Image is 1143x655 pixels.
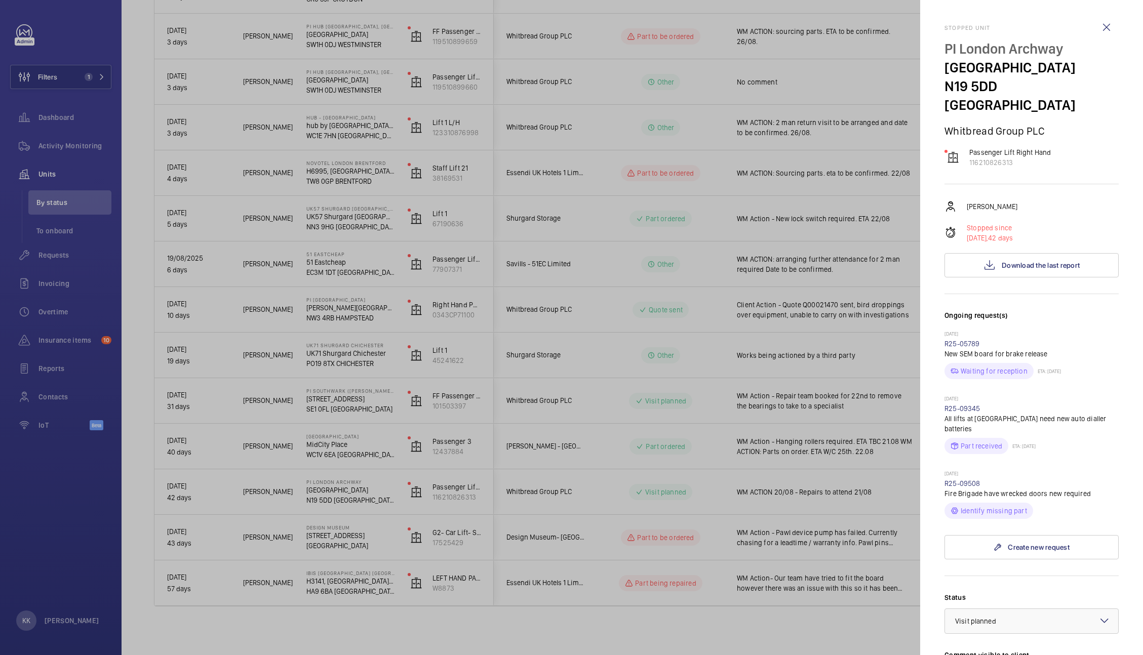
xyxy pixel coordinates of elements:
h2: Stopped unit [944,24,1119,31]
span: [DATE], [967,234,988,242]
p: Whitbread Group PLC [944,125,1119,137]
span: Visit planned [955,617,996,625]
p: [DATE] [944,395,1119,403]
p: ETA: [DATE] [1034,368,1061,374]
p: Waiting for reception [961,366,1028,376]
p: ETA: [DATE] [1008,443,1036,449]
p: Fire Brigade have wrecked doors new required [944,488,1119,499]
p: New SEM board for brake release [944,349,1119,359]
img: elevator.svg [947,151,959,163]
p: Identify missing part [961,506,1027,516]
p: PI London Archway [944,39,1119,58]
a: R25-05789 [944,340,980,348]
a: Create new request [944,535,1119,559]
p: [GEOGRAPHIC_DATA] [944,58,1119,77]
label: Status [944,592,1119,602]
span: Download the last report [1002,261,1080,269]
p: [PERSON_NAME] [967,201,1017,212]
p: [DATE] [944,331,1119,339]
a: R25-09345 [944,404,980,413]
p: 42 days [967,233,1013,243]
p: N19 5DD [GEOGRAPHIC_DATA] [944,77,1119,114]
p: All lifts at [GEOGRAPHIC_DATA] need new auto dialler batteries [944,414,1119,434]
p: 116210826313 [969,157,1051,168]
p: [DATE] [944,470,1119,478]
p: Stopped since [967,223,1013,233]
h3: Ongoing request(s) [944,310,1119,331]
p: Passenger Lift Right Hand [969,147,1051,157]
p: Part received [961,441,1002,451]
a: R25-09508 [944,479,980,487]
button: Download the last report [944,253,1119,277]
